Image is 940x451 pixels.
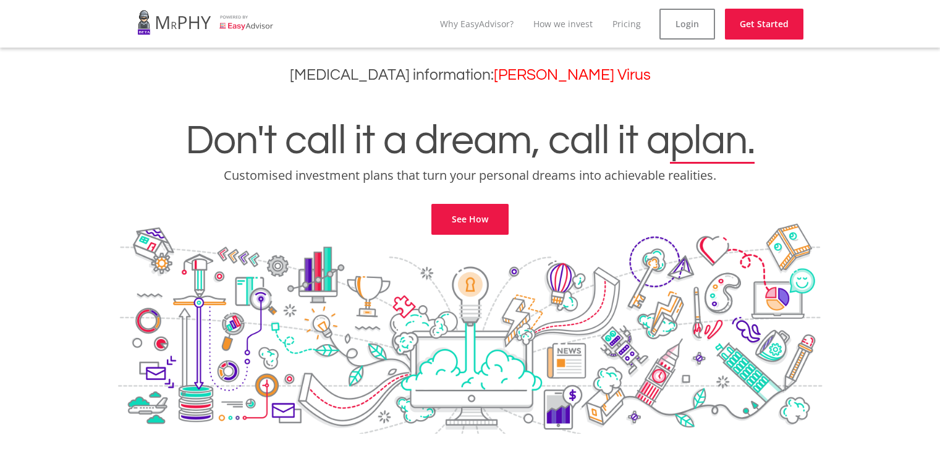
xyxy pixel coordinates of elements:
p: Customised investment plans that turn your personal dreams into achievable realities. [9,167,931,184]
a: Get Started [725,9,803,40]
a: Why EasyAdvisor? [440,18,514,30]
a: Login [659,9,715,40]
a: How we invest [533,18,593,30]
a: [PERSON_NAME] Virus [494,67,651,83]
a: Pricing [612,18,641,30]
h1: Don't call it a dream, call it a [9,120,931,162]
span: plan. [670,120,755,162]
h3: [MEDICAL_DATA] information: [9,66,931,84]
a: See How [431,204,509,235]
